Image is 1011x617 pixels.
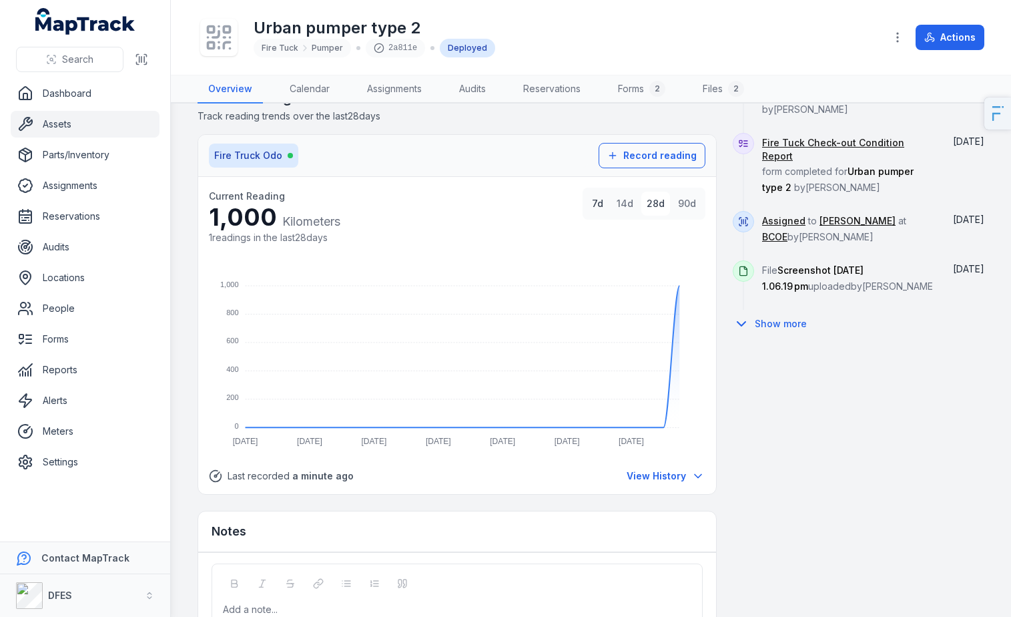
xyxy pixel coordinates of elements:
[11,234,159,260] a: Audits
[819,214,896,228] a: [PERSON_NAME]
[361,437,386,446] tspan: [DATE]
[11,295,159,322] a: People
[234,422,238,430] tspan: 0
[11,111,159,138] a: Assets
[728,81,744,97] div: 2
[226,393,238,401] tspan: 200
[366,39,425,57] div: 2a811e
[953,136,984,147] time: 14/10/2025, 1:31:32 pm
[62,53,93,66] span: Search
[649,81,665,97] div: 2
[48,590,72,601] strong: DFES
[762,230,787,244] a: BCOE
[228,469,354,483] span: Last recorded
[212,522,246,541] h3: Notes
[762,214,805,228] a: Assigned
[953,263,984,274] time: 14/10/2025, 1:25:35 pm
[611,192,639,216] button: 14d
[440,39,495,57] div: Deployed
[762,137,934,193] span: form completed for by [PERSON_NAME]
[555,437,580,446] tspan: [DATE]
[16,47,123,72] button: Search
[214,149,282,162] span: Fire Truck Odo
[11,326,159,353] a: Forms
[641,192,670,216] button: 28d
[279,75,340,104] a: Calendar
[209,190,285,202] span: Current Reading
[209,204,340,231] div: 1,000
[953,263,984,274] span: [DATE]
[262,43,298,53] span: Fire Tuck
[254,17,495,39] h1: Urban pumper type 2
[953,136,984,147] span: [DATE]
[35,8,135,35] a: MapTrack
[619,437,644,446] tspan: [DATE]
[490,437,515,446] tspan: [DATE]
[233,437,258,446] tspan: [DATE]
[11,418,159,445] a: Meters
[312,43,343,53] span: Pumper
[762,136,934,163] a: Fire Tuck Check-out Condition Report
[292,470,354,481] time: 14/10/2025, 1:36:26 pm
[292,470,354,481] span: a minute ago
[599,143,705,168] button: Record reading
[762,264,864,292] span: Screenshot [DATE] 1.06.19 pm
[673,192,701,216] button: 90d
[733,310,815,338] button: Show more
[198,75,263,104] a: Overview
[11,172,159,199] a: Assignments
[513,75,591,104] a: Reservations
[626,469,705,483] button: View all meter readings history
[356,75,432,104] a: Assignments
[226,308,238,317] tspan: 800
[11,142,159,168] a: Parts/Inventory
[762,264,937,292] span: File uploaded by [PERSON_NAME]
[297,437,322,446] tspan: [DATE]
[623,149,697,162] span: Record reading
[226,365,238,373] tspan: 400
[692,75,755,104] a: Files2
[209,144,298,168] button: Fire Truck Odo
[226,337,238,345] tspan: 600
[762,215,906,242] span: to at by [PERSON_NAME]
[953,214,984,225] span: [DATE]
[448,75,496,104] a: Audits
[916,25,984,50] button: Actions
[11,387,159,414] a: Alerts
[426,437,451,446] tspan: [DATE]
[198,110,380,122] span: Track reading trends over the last 28 days
[607,75,676,104] a: Forms2
[11,203,159,230] a: Reservations
[282,214,340,228] span: Kilometers
[11,357,159,383] a: Reports
[11,80,159,107] a: Dashboard
[209,231,340,244] div: 1 readings in the last 28 days
[627,469,686,483] span: View History
[11,449,159,475] a: Settings
[953,214,984,225] time: 14/10/2025, 1:30:35 pm
[587,192,609,216] button: 7d
[11,264,159,291] a: Locations
[220,280,239,288] tspan: 1,000
[41,552,129,564] strong: Contact MapTrack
